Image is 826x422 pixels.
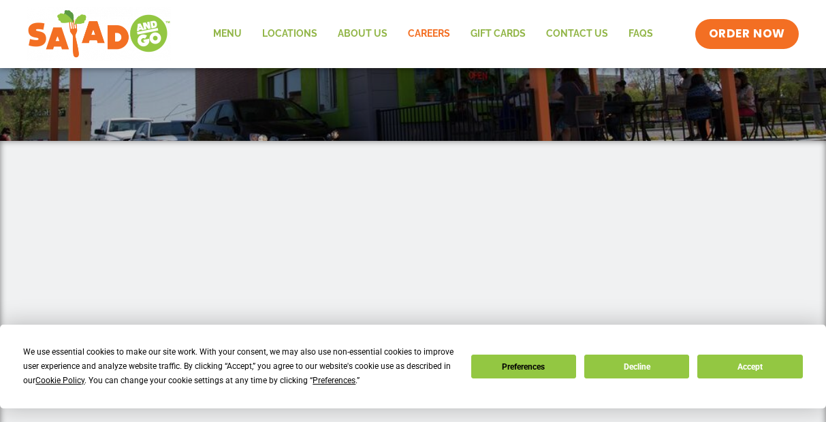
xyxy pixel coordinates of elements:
span: ORDER NOW [709,26,785,42]
div: We use essential cookies to make our site work. With your consent, we may also use non-essential ... [23,345,454,388]
a: About Us [328,18,398,50]
a: Menu [203,18,252,50]
a: FAQs [618,18,663,50]
a: Contact Us [536,18,618,50]
a: Careers [398,18,460,50]
a: ORDER NOW [695,19,799,49]
span: Preferences [313,376,355,385]
button: Decline [584,355,689,378]
span: Cookie Policy [35,376,84,385]
button: Accept [697,355,802,378]
button: Preferences [471,355,576,378]
a: GIFT CARDS [460,18,536,50]
img: new-SAG-logo-768×292 [27,7,171,61]
nav: Menu [203,18,663,50]
a: Locations [252,18,328,50]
